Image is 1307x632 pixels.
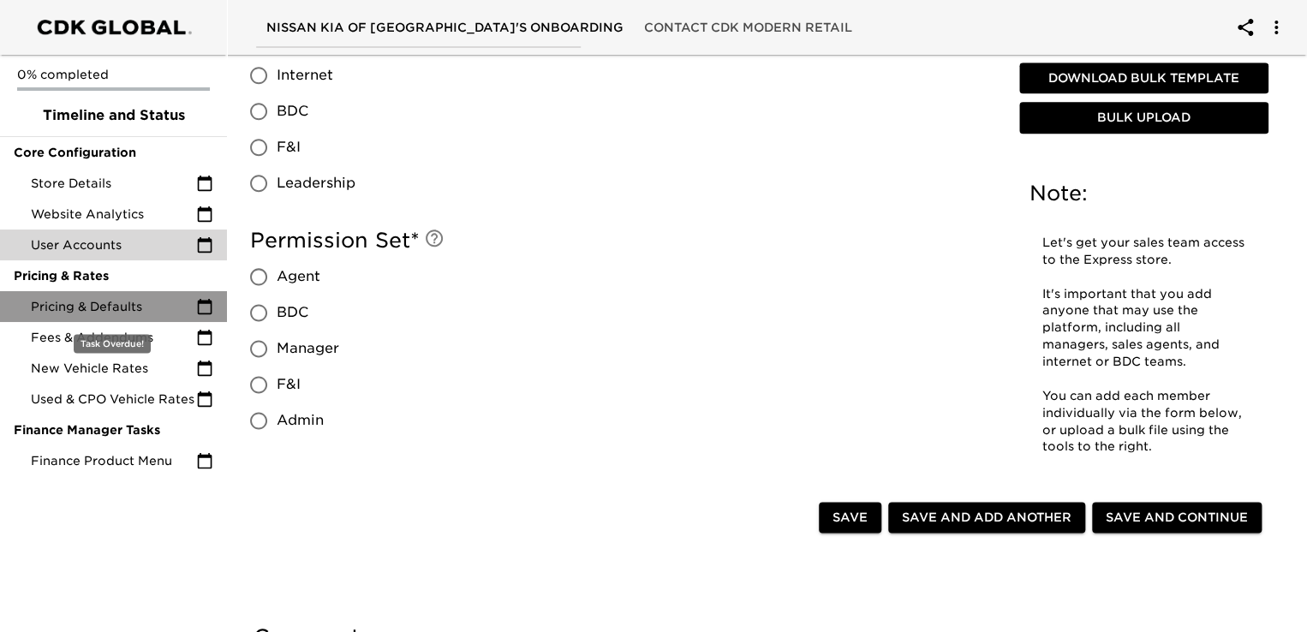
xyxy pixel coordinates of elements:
[277,101,308,122] span: BDC
[31,298,196,315] span: Pricing & Defaults
[833,507,868,528] span: Save
[277,65,333,86] span: Internet
[31,360,196,377] span: New Vehicle Rates
[14,267,213,284] span: Pricing & Rates
[277,374,301,395] span: F&I
[266,17,624,39] span: Nissan Kia of [GEOGRAPHIC_DATA]'s Onboarding
[277,410,324,431] span: Admin
[1225,7,1266,48] button: account of current user
[1092,502,1262,534] button: Save and Continue
[14,144,213,161] span: Core Configuration
[31,329,196,346] span: Fees & Addendums
[250,227,999,254] h5: Permission Set
[1026,68,1262,89] span: Download Bulk Template
[1019,63,1268,94] button: Download Bulk Template
[1029,180,1258,207] h5: Note:
[277,173,355,194] span: Leadership
[1042,286,1245,371] p: It's important that you add anyone that may use the platform, including all managers, sales agent...
[31,452,196,469] span: Finance Product Menu
[1026,108,1262,129] span: Bulk Upload
[902,507,1071,528] span: Save and Add Another
[31,236,196,253] span: User Accounts
[17,66,210,83] p: 0% completed
[277,338,339,359] span: Manager
[277,266,320,287] span: Agent
[1106,507,1248,528] span: Save and Continue
[31,175,196,192] span: Store Details
[819,502,881,534] button: Save
[277,137,301,158] span: F&I
[1042,388,1245,456] p: You can add each member individually via the form below, or upload a bulk file using the tools to...
[14,105,213,126] span: Timeline and Status
[277,302,308,323] span: BDC
[644,17,852,39] span: Contact CDK Modern Retail
[31,391,196,408] span: Used & CPO Vehicle Rates
[14,421,213,438] span: Finance Manager Tasks
[1256,7,1297,48] button: account of current user
[888,502,1085,534] button: Save and Add Another
[1042,235,1245,269] p: Let's get your sales team access to the Express store.
[31,206,196,223] span: Website Analytics
[1019,103,1268,134] button: Bulk Upload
